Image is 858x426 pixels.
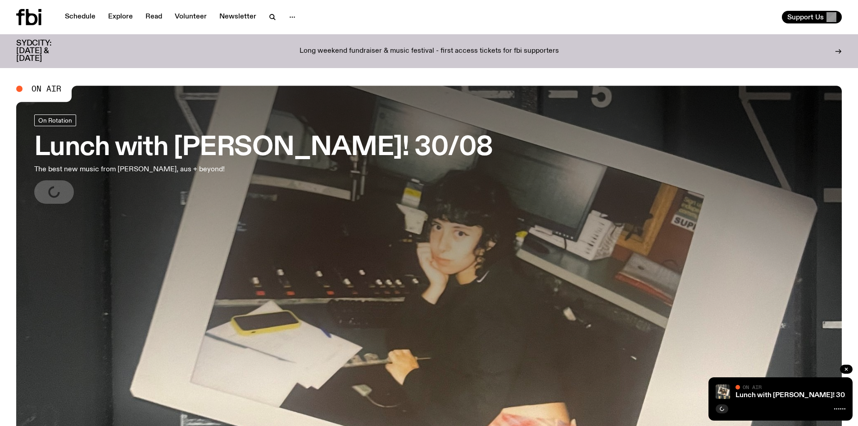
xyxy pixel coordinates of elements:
p: The best new music from [PERSON_NAME], aus + beyond! [34,164,265,175]
h3: SYDCITY: [DATE] & [DATE] [16,40,74,63]
span: Support Us [787,13,824,21]
a: Newsletter [214,11,262,23]
h3: Lunch with [PERSON_NAME]! 30/08 [34,135,493,160]
a: Read [140,11,168,23]
span: On Air [32,85,61,93]
img: A polaroid of Ella Avni in the studio on top of the mixer which is also located in the studio. [716,385,730,399]
a: Volunteer [169,11,212,23]
a: Lunch with [PERSON_NAME]! 30/08 [735,392,857,399]
a: On Rotation [34,115,76,126]
a: Lunch with [PERSON_NAME]! 30/08The best new music from [PERSON_NAME], aus + beyond! [34,115,493,204]
span: On Air [743,384,762,390]
button: Support Us [782,11,842,23]
a: Explore [103,11,138,23]
span: On Rotation [38,117,72,124]
p: Long weekend fundraiser & music festival - first access tickets for fbi supporters [300,47,559,55]
a: Schedule [59,11,101,23]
